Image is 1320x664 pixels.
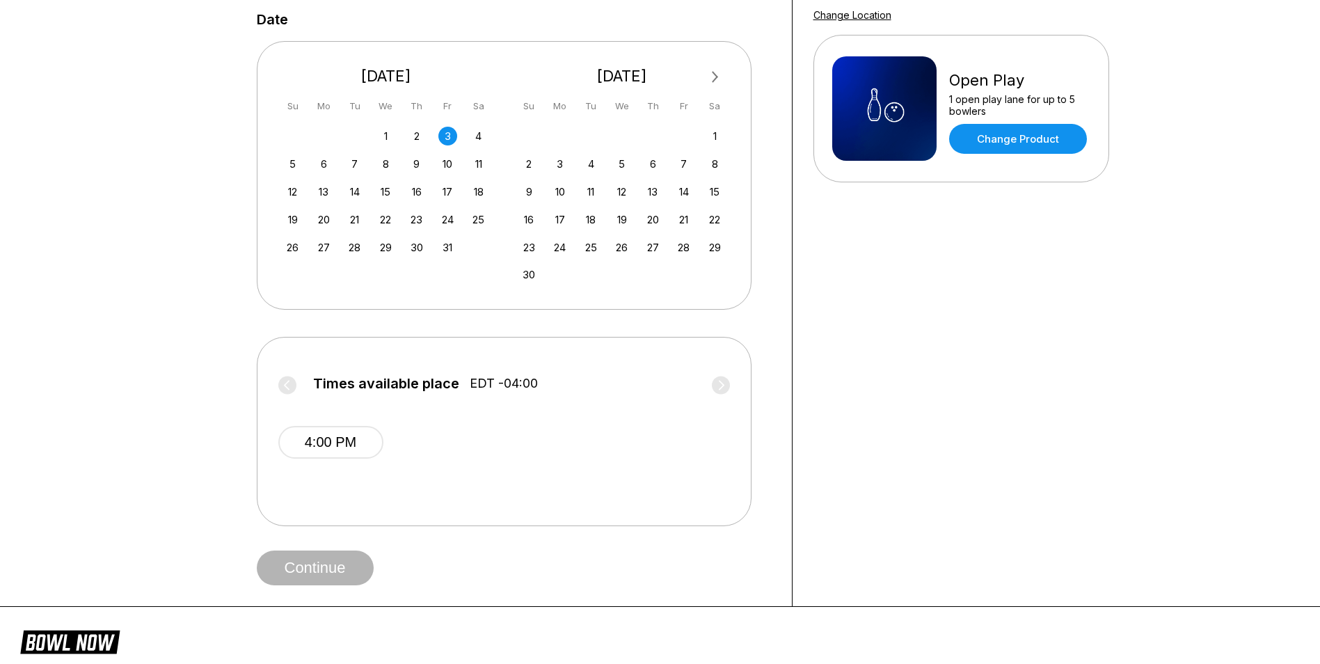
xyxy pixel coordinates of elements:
[315,182,333,201] div: Choose Monday, October 13th, 2025
[612,155,631,173] div: Choose Wednesday, November 5th, 2025
[644,97,662,116] div: Th
[345,238,364,257] div: Choose Tuesday, October 28th, 2025
[706,238,724,257] div: Choose Saturday, November 29th, 2025
[674,210,693,229] div: Choose Friday, November 21st, 2025
[582,238,601,257] div: Choose Tuesday, November 25th, 2025
[612,97,631,116] div: We
[550,238,569,257] div: Choose Monday, November 24th, 2025
[644,182,662,201] div: Choose Thursday, November 13th, 2025
[469,97,488,116] div: Sa
[612,182,631,201] div: Choose Wednesday, November 12th, 2025
[550,182,569,201] div: Choose Monday, November 10th, 2025
[949,124,1087,154] a: Change Product
[469,155,488,173] div: Choose Saturday, October 11th, 2025
[469,182,488,201] div: Choose Saturday, October 18th, 2025
[704,66,726,88] button: Next Month
[376,127,395,145] div: Choose Wednesday, October 1st, 2025
[283,155,302,173] div: Choose Sunday, October 5th, 2025
[376,238,395,257] div: Choose Wednesday, October 29th, 2025
[438,182,457,201] div: Choose Friday, October 17th, 2025
[582,155,601,173] div: Choose Tuesday, November 4th, 2025
[376,182,395,201] div: Choose Wednesday, October 15th, 2025
[582,97,601,116] div: Tu
[438,97,457,116] div: Fr
[315,238,333,257] div: Choose Monday, October 27th, 2025
[407,127,426,145] div: Choose Thursday, October 2nd, 2025
[520,155,539,173] div: Choose Sunday, November 2nd, 2025
[514,67,730,86] div: [DATE]
[582,210,601,229] div: Choose Tuesday, November 18th, 2025
[550,210,569,229] div: Choose Monday, November 17th, 2025
[438,238,457,257] div: Choose Friday, October 31st, 2025
[518,125,726,285] div: month 2025-11
[282,125,491,257] div: month 2025-10
[345,182,364,201] div: Choose Tuesday, October 14th, 2025
[582,182,601,201] div: Choose Tuesday, November 11th, 2025
[407,182,426,201] div: Choose Thursday, October 16th, 2025
[949,71,1090,90] div: Open Play
[469,210,488,229] div: Choose Saturday, October 25th, 2025
[813,9,891,21] a: Change Location
[283,182,302,201] div: Choose Sunday, October 12th, 2025
[674,97,693,116] div: Fr
[438,210,457,229] div: Choose Friday, October 24th, 2025
[832,56,937,161] img: Open Play
[283,238,302,257] div: Choose Sunday, October 26th, 2025
[407,238,426,257] div: Choose Thursday, October 30th, 2025
[438,155,457,173] div: Choose Friday, October 10th, 2025
[257,12,288,27] label: Date
[706,210,724,229] div: Choose Saturday, November 22nd, 2025
[520,265,539,284] div: Choose Sunday, November 30th, 2025
[706,182,724,201] div: Choose Saturday, November 15th, 2025
[706,155,724,173] div: Choose Saturday, November 8th, 2025
[949,93,1090,117] div: 1 open play lane for up to 5 bowlers
[283,97,302,116] div: Su
[407,97,426,116] div: Th
[283,210,302,229] div: Choose Sunday, October 19th, 2025
[644,210,662,229] div: Choose Thursday, November 20th, 2025
[315,210,333,229] div: Choose Monday, October 20th, 2025
[470,376,538,391] span: EDT -04:00
[644,238,662,257] div: Choose Thursday, November 27th, 2025
[376,210,395,229] div: Choose Wednesday, October 22nd, 2025
[376,97,395,116] div: We
[278,67,494,86] div: [DATE]
[520,97,539,116] div: Su
[644,155,662,173] div: Choose Thursday, November 6th, 2025
[407,210,426,229] div: Choose Thursday, October 23rd, 2025
[674,238,693,257] div: Choose Friday, November 28th, 2025
[438,127,457,145] div: Choose Friday, October 3rd, 2025
[345,97,364,116] div: Tu
[550,97,569,116] div: Mo
[706,97,724,116] div: Sa
[315,97,333,116] div: Mo
[345,155,364,173] div: Choose Tuesday, October 7th, 2025
[278,426,383,459] button: 4:00 PM
[612,210,631,229] div: Choose Wednesday, November 19th, 2025
[520,210,539,229] div: Choose Sunday, November 16th, 2025
[612,238,631,257] div: Choose Wednesday, November 26th, 2025
[706,127,724,145] div: Choose Saturday, November 1st, 2025
[674,182,693,201] div: Choose Friday, November 14th, 2025
[674,155,693,173] div: Choose Friday, November 7th, 2025
[469,127,488,145] div: Choose Saturday, October 4th, 2025
[345,210,364,229] div: Choose Tuesday, October 21st, 2025
[376,155,395,173] div: Choose Wednesday, October 8th, 2025
[315,155,333,173] div: Choose Monday, October 6th, 2025
[313,376,459,391] span: Times available place
[407,155,426,173] div: Choose Thursday, October 9th, 2025
[520,182,539,201] div: Choose Sunday, November 9th, 2025
[520,238,539,257] div: Choose Sunday, November 23rd, 2025
[550,155,569,173] div: Choose Monday, November 3rd, 2025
